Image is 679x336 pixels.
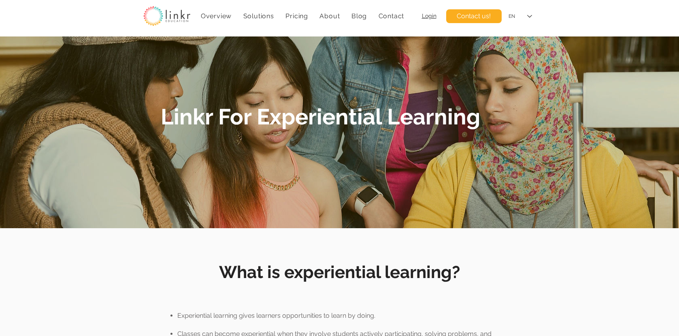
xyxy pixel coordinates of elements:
a: Login [422,13,436,19]
p: Experiential learning gives learners opportunities to learn by doing. [177,311,513,320]
span: Blog [351,12,367,20]
span: Contact [379,12,404,20]
span: What is experiential learning? [219,262,460,282]
span: Pricing [285,12,308,20]
div: EN [509,13,515,20]
div: Solutions [239,8,278,24]
span: Overview [201,12,232,20]
a: Contact us! [446,9,502,23]
span: Linkr For Experiential Learning [161,104,480,130]
a: Blog [347,8,371,24]
img: linkr_logo_transparentbg.png [143,6,190,26]
nav: Site [197,8,409,24]
div: Language Selector: English [503,7,538,26]
a: Overview [197,8,236,24]
a: Pricing [281,8,312,24]
span: Contact us! [457,12,491,21]
span: Solutions [243,12,274,20]
span: About [319,12,340,20]
a: Contact [374,8,408,24]
div: About [315,8,344,24]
